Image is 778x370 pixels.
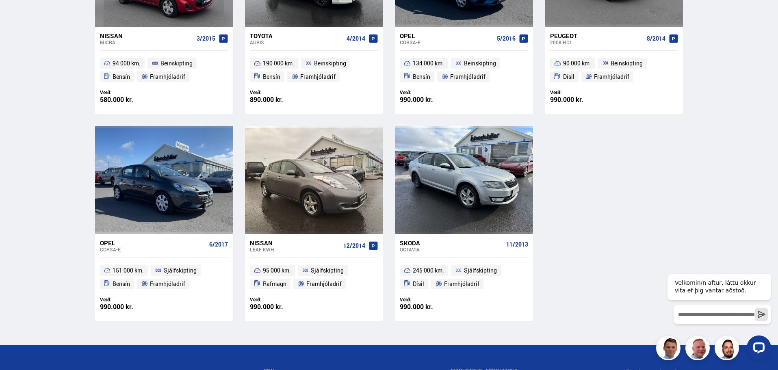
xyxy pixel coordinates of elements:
[250,296,314,303] div: Verð:
[250,39,343,45] div: Auris
[160,58,193,68] span: Beinskipting
[400,32,493,39] div: Opel
[245,27,383,114] a: Toyota Auris 4/2014 190 000 km. Beinskipting Bensín Framhjóladrif Verð: 890.000 kr.
[450,72,485,82] span: Framhjóladrif
[314,58,346,68] span: Beinskipting
[563,72,574,82] span: Dísil
[197,35,215,42] span: 3/2015
[464,58,496,68] span: Beinskipting
[400,96,464,103] div: 990.000 kr.
[100,96,164,103] div: 580.000 kr.
[250,239,340,247] div: Nissan
[95,27,233,114] a: Nissan Micra 3/2015 94 000 km. Beinskipting Bensín Framhjóladrif Verð: 580.000 kr.
[400,296,464,303] div: Verð:
[647,35,665,42] span: 8/2014
[395,234,533,321] a: Skoda Octavia 11/2013 245 000 km. Sjálfskipting Dísil Framhjóladrif Verð: 990.000 kr.
[209,241,228,248] span: 6/2017
[400,303,464,310] div: 990.000 kr.
[661,259,774,366] iframe: LiveChat chat widget
[395,27,533,114] a: Opel Corsa-e 5/2016 134 000 km. Beinskipting Bensín Framhjóladrif Verð: 990.000 kr.
[100,303,164,310] div: 990.000 kr.
[594,72,629,82] span: Framhjóladrif
[550,96,614,103] div: 990.000 kr.
[150,279,185,289] span: Framhjóladrif
[113,58,141,68] span: 94 000 km.
[100,39,193,45] div: Micra
[100,89,164,95] div: Verð:
[250,303,314,310] div: 990.000 kr.
[150,72,185,82] span: Framhjóladrif
[413,279,424,289] span: Dísil
[611,58,643,68] span: Beinskipting
[497,35,516,42] span: 5/2016
[563,58,591,68] span: 90 000 km.
[343,242,365,249] span: 12/2014
[347,35,365,42] span: 4/2014
[100,247,206,252] div: Corsa-e
[400,247,503,252] div: Octavia
[413,266,444,275] span: 245 000 km.
[113,72,130,82] span: Bensín
[306,279,342,289] span: Framhjóladrif
[263,266,291,275] span: 95 000 km.
[300,72,336,82] span: Framhjóladrif
[263,72,280,82] span: Bensín
[400,89,464,95] div: Verð:
[113,266,144,275] span: 151 000 km.
[550,89,614,95] div: Verð:
[95,234,233,321] a: Opel Corsa-e 6/2017 151 000 km. Sjálfskipting Bensín Framhjóladrif Verð: 990.000 kr.
[263,279,286,289] span: Rafmagn
[250,247,340,252] div: Leaf KWH
[545,27,683,114] a: Peugeot 2008 HDI 8/2014 90 000 km. Beinskipting Dísil Framhjóladrif Verð: 990.000 kr.
[250,89,314,95] div: Verð:
[245,234,383,321] a: Nissan Leaf KWH 12/2014 95 000 km. Sjálfskipting Rafmagn Framhjóladrif Verð: 990.000 kr.
[164,266,197,275] span: Sjálfskipting
[444,279,479,289] span: Framhjóladrif
[100,296,164,303] div: Verð:
[550,32,644,39] div: Peugeot
[400,39,493,45] div: Corsa-e
[250,32,343,39] div: Toyota
[413,58,444,68] span: 134 000 km.
[263,58,294,68] span: 190 000 km.
[113,279,130,289] span: Bensín
[400,239,503,247] div: Skoda
[250,96,314,103] div: 890.000 kr.
[100,239,206,247] div: Opel
[413,72,430,82] span: Bensín
[506,241,528,248] span: 11/2013
[100,32,193,39] div: Nissan
[550,39,644,45] div: 2008 HDI
[311,266,344,275] span: Sjálfskipting
[657,337,682,361] img: FbJEzSuNWCJXmdc-.webp
[464,266,497,275] span: Sjálfskipting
